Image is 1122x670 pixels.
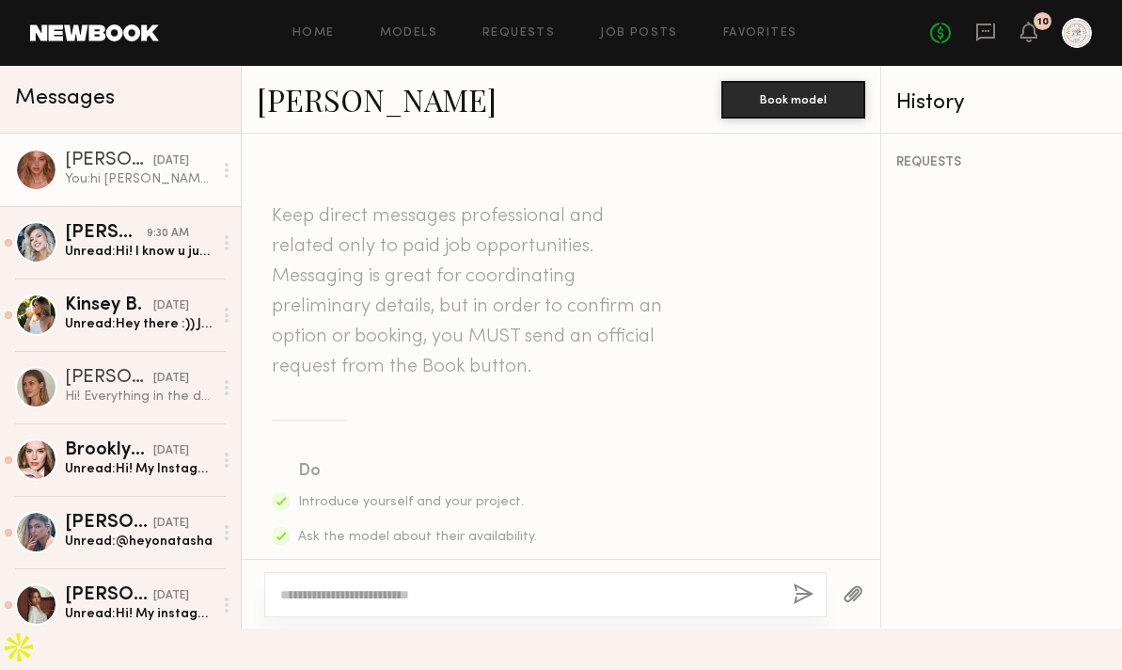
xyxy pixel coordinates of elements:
div: [DATE] [153,515,189,533]
div: Hi! Everything in the description sounds great. Have any questions let me know :) [PERSON_NAME] [65,388,213,406]
div: Kinsey B. [65,296,153,315]
div: [DATE] [153,442,189,460]
div: [DATE] [153,370,189,388]
div: [DATE] [153,587,189,605]
div: Unread: Hi! I know u just released me but let me know if something changes or someone will cancel... [65,243,213,261]
div: Do [298,458,539,485]
span: Introduce yourself and your project. [298,496,524,508]
div: 9:30 AM [147,225,189,243]
div: [PERSON_NAME] [65,224,147,243]
div: History [896,92,1107,114]
span: Ask the model about their availability. [298,531,537,543]
a: Job Posts [600,27,678,40]
a: Home [292,27,335,40]
div: [DATE] [153,297,189,315]
div: Unread: Hi! My Instagram is @brooklynhbenson Looking forward to hearing from you! :) [65,460,213,478]
a: [PERSON_NAME] [257,79,497,120]
a: Book model [721,90,865,106]
header: Keep direct messages professional and related only to paid job opportunities. Messaging is great ... [272,201,667,382]
a: Favorites [723,27,798,40]
a: Requests [482,27,555,40]
div: Unread: Hey there :)) Just wondering what the date would be for this !! [GEOGRAPHIC_DATA] [65,315,213,333]
div: Unread: @heyonatasha [65,533,213,550]
div: You: hi [PERSON_NAME]! Thank you for your interest! Are you based in [GEOGRAPHIC_DATA]? And do yo... [65,170,213,188]
div: [DATE] [153,152,189,170]
div: Brooklyn B. [65,441,153,460]
div: Unread: Hi! My instagram is @ellie.grills [URL][DOMAIN_NAME][DOMAIN_NAME] [65,605,213,623]
div: [PERSON_NAME] [65,369,153,388]
div: [PERSON_NAME] [65,586,153,605]
div: [PERSON_NAME] [65,514,153,533]
div: 10 [1037,17,1049,27]
button: Book model [721,81,865,119]
div: [PERSON_NAME] [65,152,153,170]
div: REQUESTS [896,156,1107,169]
span: Messages [15,88,115,109]
a: Models [380,27,437,40]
